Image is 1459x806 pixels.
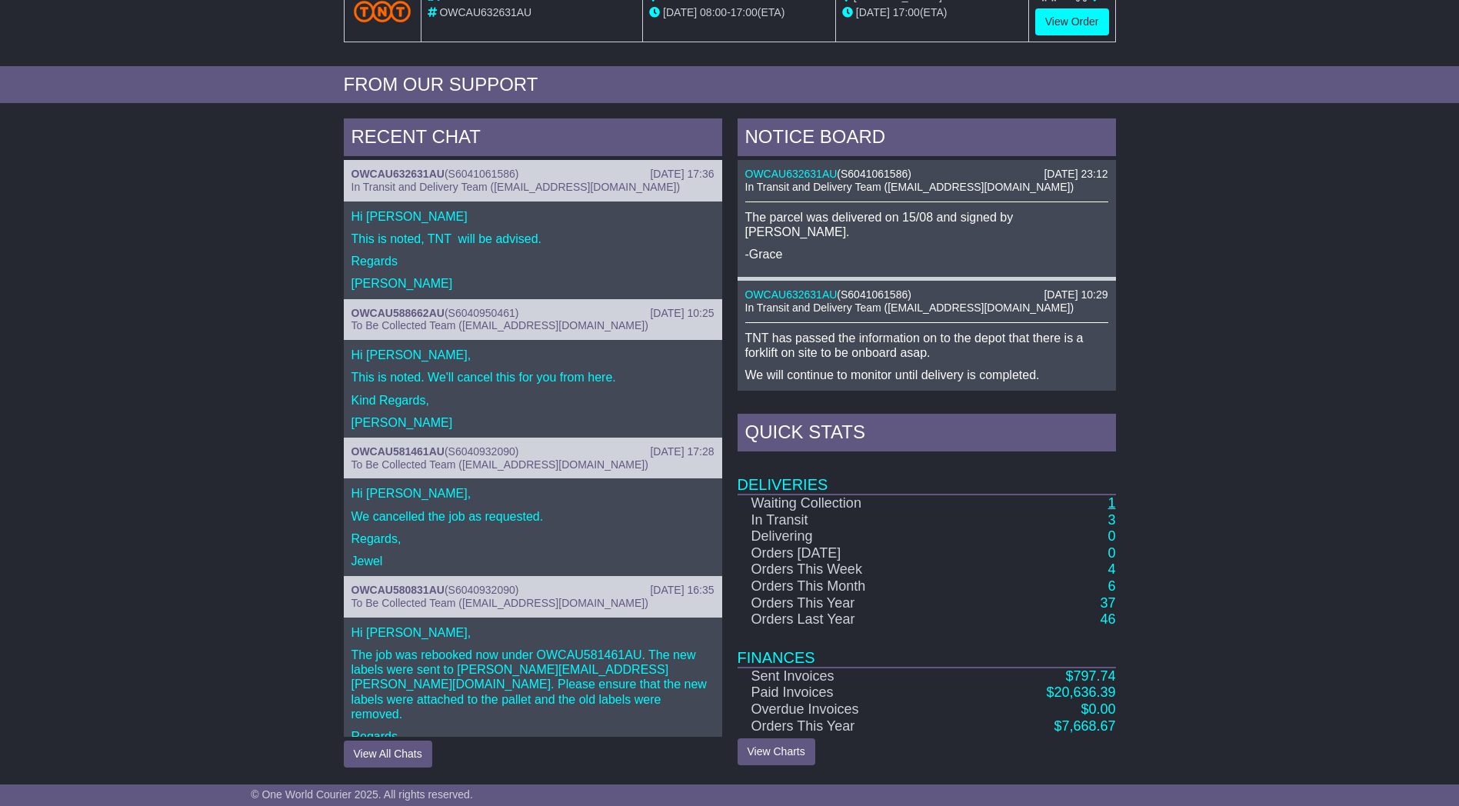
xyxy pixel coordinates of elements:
[738,595,967,612] td: Orders This Year
[351,531,715,546] p: Regards,
[738,512,967,529] td: In Transit
[351,597,648,609] span: To Be Collected Team ([EMAIL_ADDRESS][DOMAIN_NAME])
[351,509,715,524] p: We cancelled the job as requested.
[1046,684,1115,700] a: $20,636.39
[351,625,715,640] p: Hi [PERSON_NAME],
[1100,595,1115,611] a: 37
[1061,718,1115,734] span: 7,668.67
[344,118,722,160] div: RECENT CHAT
[650,168,714,181] div: [DATE] 17:36
[745,247,1108,261] p: -Grace
[1035,8,1109,35] a: View Order
[841,168,908,180] span: S6041061586
[439,6,531,18] span: OWCAU632631AU
[1073,668,1115,684] span: 797.74
[351,729,715,744] p: Regards.
[738,528,967,545] td: Delivering
[1108,495,1115,511] a: 1
[344,741,432,768] button: View All Chats
[351,445,445,458] a: OWCAU581461AU
[354,1,411,22] img: TNT_Domestic.png
[351,445,715,458] div: ( )
[351,254,715,268] p: Regards
[1088,701,1115,717] span: 0.00
[351,276,715,291] p: [PERSON_NAME]
[351,168,715,181] div: ( )
[351,584,715,597] div: ( )
[745,391,1108,405] p: -[PERSON_NAME]
[351,370,715,385] p: This is noted. We'll cancel this for you from here.
[1044,168,1108,181] div: [DATE] 23:12
[650,584,714,597] div: [DATE] 16:35
[738,738,815,765] a: View Charts
[738,684,967,701] td: Paid Invoices
[738,701,967,718] td: Overdue Invoices
[1108,578,1115,594] a: 6
[351,319,648,331] span: To Be Collected Team ([EMAIL_ADDRESS][DOMAIN_NAME])
[448,584,515,596] span: S6040932090
[1108,561,1115,577] a: 4
[351,554,715,568] p: Jewel
[351,348,715,362] p: Hi [PERSON_NAME],
[745,331,1108,360] p: TNT has passed the information on to the depot that there is a forklift on site to be onboard asap.
[738,545,967,562] td: Orders [DATE]
[745,181,1074,193] span: In Transit and Delivery Team ([EMAIL_ADDRESS][DOMAIN_NAME])
[738,561,967,578] td: Orders This Week
[351,209,715,224] p: Hi [PERSON_NAME]
[738,718,967,735] td: Orders This Year
[448,307,515,319] span: S6040950461
[351,415,715,430] p: [PERSON_NAME]
[738,628,1116,668] td: Finances
[351,458,648,471] span: To Be Collected Team ([EMAIL_ADDRESS][DOMAIN_NAME])
[1044,288,1108,301] div: [DATE] 10:29
[650,445,714,458] div: [DATE] 17:28
[663,6,697,18] span: [DATE]
[745,168,838,180] a: OWCAU632631AU
[1108,528,1115,544] a: 0
[448,445,515,458] span: S6040932090
[351,168,445,180] a: OWCAU632631AU
[1108,545,1115,561] a: 0
[731,6,758,18] span: 17:00
[1054,684,1115,700] span: 20,636.39
[745,288,1108,301] div: ( )
[344,74,1116,96] div: FROM OUR SUPPORT
[738,611,967,628] td: Orders Last Year
[649,5,829,21] div: - (ETA)
[841,288,908,301] span: S6041061586
[1108,512,1115,528] a: 3
[650,307,714,320] div: [DATE] 10:25
[745,288,838,301] a: OWCAU632631AU
[351,307,715,320] div: ( )
[738,495,967,512] td: Waiting Collection
[738,668,967,685] td: Sent Invoices
[351,486,715,501] p: Hi [PERSON_NAME],
[251,788,473,801] span: © One World Courier 2025. All rights reserved.
[351,584,445,596] a: OWCAU580831AU
[1081,701,1115,717] a: $0.00
[700,6,727,18] span: 08:00
[856,6,890,18] span: [DATE]
[448,168,515,180] span: S6041061586
[351,648,715,721] p: The job was rebooked now under OWCAU581461AU. The new labels were sent to [PERSON_NAME][EMAIL_ADD...
[351,393,715,408] p: Kind Regards,
[351,181,681,193] span: In Transit and Delivery Team ([EMAIL_ADDRESS][DOMAIN_NAME])
[738,414,1116,455] div: Quick Stats
[738,118,1116,160] div: NOTICE BOARD
[745,301,1074,314] span: In Transit and Delivery Team ([EMAIL_ADDRESS][DOMAIN_NAME])
[1054,718,1115,734] a: $7,668.67
[738,578,967,595] td: Orders This Month
[1100,611,1115,627] a: 46
[745,168,1108,181] div: ( )
[351,307,445,319] a: OWCAU588662AU
[745,210,1108,239] p: The parcel was delivered on 15/08 and signed by [PERSON_NAME].
[745,368,1108,382] p: We will continue to monitor until delivery is completed.
[1065,668,1115,684] a: $797.74
[738,455,1116,495] td: Deliveries
[893,6,920,18] span: 17:00
[842,5,1022,21] div: (ETA)
[351,231,715,246] p: This is noted, TNT will be advised.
